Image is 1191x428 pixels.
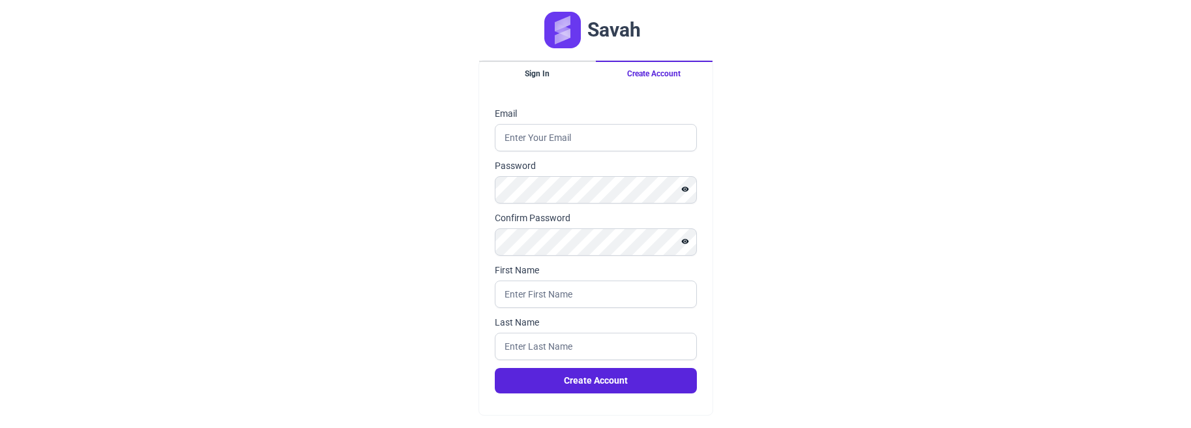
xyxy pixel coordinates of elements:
label: Email [495,107,697,120]
img: Logo [544,12,581,48]
label: First Name [495,264,697,277]
button: Show password [673,181,697,197]
button: Create Account [596,61,713,85]
label: Password [495,159,697,172]
button: Show password [673,234,697,249]
label: Last Name [495,316,697,329]
button: Sign In [479,61,596,85]
button: Create Account [495,368,697,393]
label: Confirm Password [495,211,697,224]
input: Enter Last Name [495,333,697,360]
input: Enter First Name [495,281,697,308]
input: Enter Your Email [495,124,697,151]
h1: Savah [587,18,641,41]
